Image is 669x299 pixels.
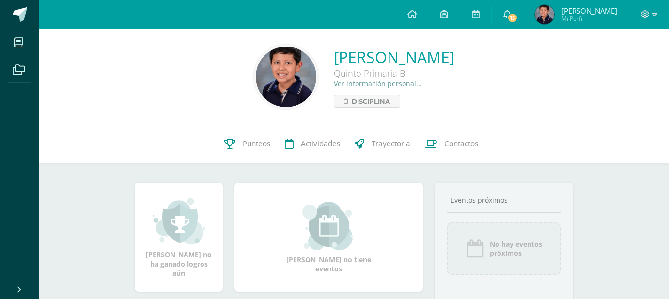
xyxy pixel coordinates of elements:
a: Disciplina [334,95,400,108]
img: event_icon.png [466,239,485,258]
img: event_small.png [302,202,355,250]
span: Mi Perfil [561,15,617,23]
a: [PERSON_NAME] [334,47,454,67]
div: Eventos próximos [447,195,561,205]
span: Disciplina [352,95,390,107]
div: [PERSON_NAME] no ha ganado logros aún [144,197,213,278]
span: Punteos [243,139,270,149]
div: Quinto Primaria B [334,67,454,79]
a: Actividades [278,125,347,163]
span: No hay eventos próximos [490,239,542,258]
a: Punteos [217,125,278,163]
a: Trayectoria [347,125,418,163]
span: Contactos [444,139,478,149]
span: Trayectoria [372,139,410,149]
span: 15 [507,13,518,23]
span: [PERSON_NAME] [561,6,617,16]
img: b23cc66dbe4ef7e03d493f85b1d8e0e7.png [256,47,316,107]
img: d08d7e9fe379f9b92644ef785ffb9046.png [535,5,554,24]
img: achievement_small.png [153,197,205,245]
a: Contactos [418,125,485,163]
a: Ver información personal... [334,79,422,88]
span: Actividades [301,139,340,149]
div: [PERSON_NAME] no tiene eventos [280,202,377,273]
